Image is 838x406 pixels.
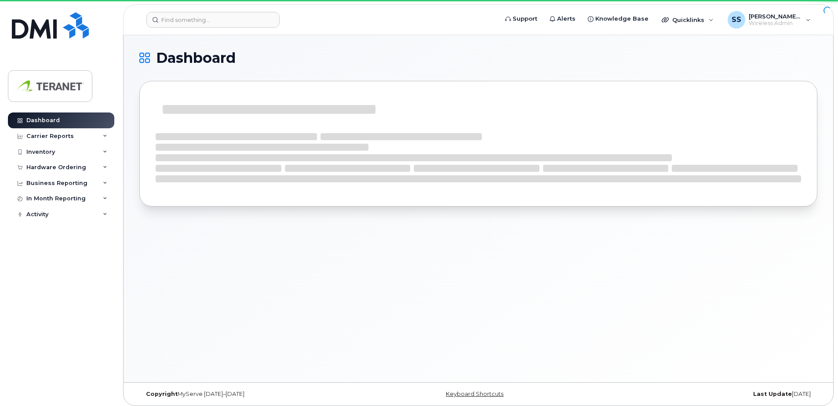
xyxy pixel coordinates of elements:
strong: Last Update [753,391,792,397]
strong: Copyright [146,391,178,397]
a: Keyboard Shortcuts [446,391,503,397]
span: Dashboard [156,51,236,65]
div: [DATE] [591,391,817,398]
div: MyServe [DATE]–[DATE] [139,391,365,398]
